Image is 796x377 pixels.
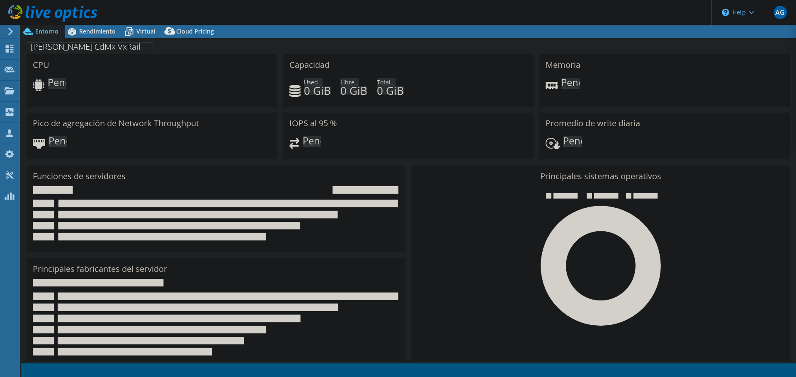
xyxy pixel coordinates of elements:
[546,119,640,128] h3: Promedio de write diaria
[417,172,784,181] h3: Principales sistemas operativos
[35,27,58,35] span: Entorno
[79,27,116,35] span: Rendimiento
[546,60,580,70] h3: Memoria
[27,42,153,51] h1: [PERSON_NAME] CdMx VxRail
[289,119,337,128] h3: IOPS al 95 %
[33,172,126,181] h3: Funciones de servidores
[722,9,729,16] svg: \n
[303,136,321,147] span: Pendiente
[774,6,787,19] span: AG
[33,264,167,274] h3: Principales fabricantes del servidor
[304,78,323,86] span: Used
[561,78,580,89] span: Pendiente
[304,86,331,95] h4: 0 GiB
[48,78,66,89] span: Pendiente
[377,86,404,95] h4: 0 GiB
[340,86,367,95] h4: 0 GiB
[377,78,396,86] span: Total
[340,78,359,86] span: Libre
[33,60,49,70] h3: CPU
[176,27,214,35] span: Cloud Pricing
[49,136,67,147] span: Pendiente
[33,119,199,128] h3: Pico de agregación de Network Throughput
[563,136,582,147] span: Pendiente
[289,60,330,70] h3: Capacidad
[136,27,155,35] span: Virtual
